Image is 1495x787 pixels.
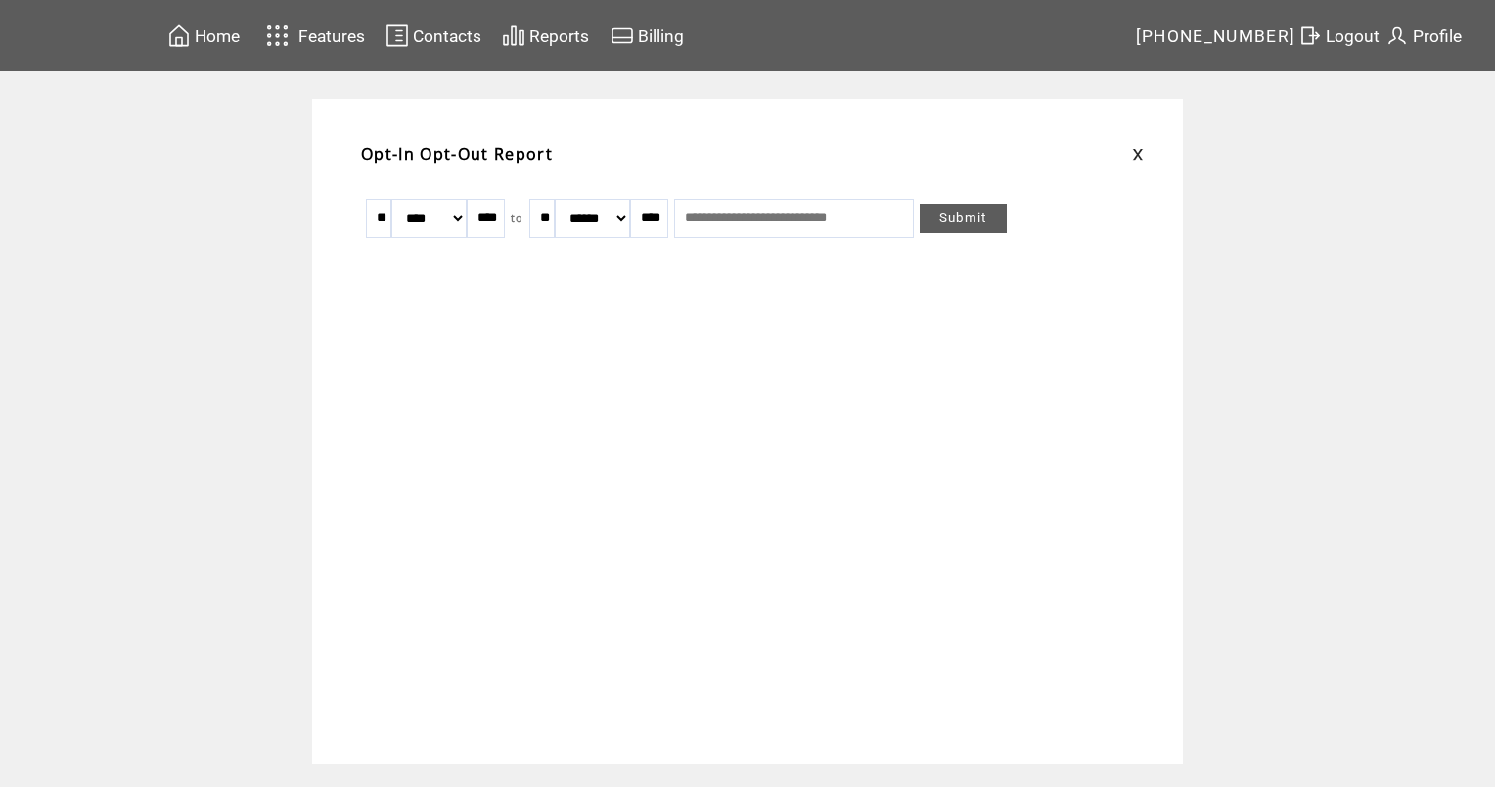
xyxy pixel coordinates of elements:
[361,143,553,164] span: Opt-In Opt-Out Report
[511,211,523,225] span: to
[1295,21,1382,51] a: Logout
[529,26,589,46] span: Reports
[608,21,687,51] a: Billing
[1298,23,1322,48] img: exit.svg
[1385,23,1409,48] img: profile.svg
[611,23,634,48] img: creidtcard.svg
[1136,26,1296,46] span: [PHONE_NUMBER]
[499,21,592,51] a: Reports
[298,26,365,46] span: Features
[920,204,1007,233] a: Submit
[257,17,368,55] a: Features
[385,23,409,48] img: contacts.svg
[260,20,294,52] img: features.svg
[383,21,484,51] a: Contacts
[1413,26,1462,46] span: Profile
[1326,26,1380,46] span: Logout
[413,26,481,46] span: Contacts
[502,23,525,48] img: chart.svg
[638,26,684,46] span: Billing
[1382,21,1465,51] a: Profile
[195,26,240,46] span: Home
[164,21,243,51] a: Home
[167,23,191,48] img: home.svg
